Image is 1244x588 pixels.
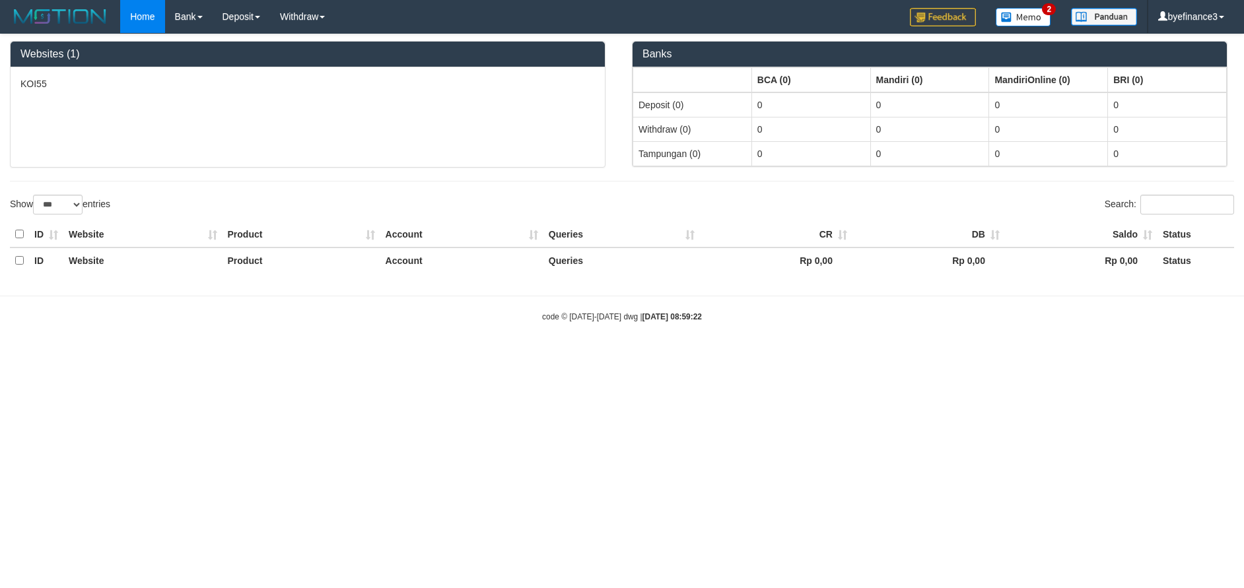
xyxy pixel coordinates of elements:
[1108,67,1227,92] th: Group: activate to sort column ascending
[1158,222,1234,247] th: Status
[700,222,852,247] th: CR
[870,92,989,117] td: 0
[1108,117,1227,141] td: 0
[1108,92,1227,117] td: 0
[996,8,1051,26] img: Button%20Memo.svg
[29,222,63,247] th: ID
[1042,3,1056,15] span: 2
[751,67,870,92] th: Group: activate to sort column ascending
[870,141,989,166] td: 0
[380,247,543,273] th: Account
[63,222,223,247] th: Website
[10,7,110,26] img: MOTION_logo.png
[989,92,1108,117] td: 0
[633,92,752,117] td: Deposit (0)
[63,247,223,273] th: Website
[20,48,595,60] h3: Websites (1)
[1108,141,1227,166] td: 0
[751,92,870,117] td: 0
[1005,247,1158,273] th: Rp 0,00
[543,247,700,273] th: Queries
[852,222,1005,247] th: DB
[642,48,1217,60] h3: Banks
[223,222,380,247] th: Product
[870,117,989,141] td: 0
[1158,247,1234,273] th: Status
[633,141,752,166] td: Tampungan (0)
[910,8,976,26] img: Feedback.jpg
[700,247,852,273] th: Rp 0,00
[543,222,700,247] th: Queries
[751,117,870,141] td: 0
[989,117,1108,141] td: 0
[1005,222,1158,247] th: Saldo
[642,312,702,321] strong: [DATE] 08:59:22
[20,77,595,90] p: KOI55
[989,141,1108,166] td: 0
[542,312,702,321] small: code © [DATE]-[DATE] dwg |
[870,67,989,92] th: Group: activate to sort column ascending
[1140,195,1234,214] input: Search:
[29,247,63,273] th: ID
[1105,195,1234,214] label: Search:
[852,247,1005,273] th: Rp 0,00
[10,195,110,214] label: Show entries
[380,222,543,247] th: Account
[751,141,870,166] td: 0
[633,117,752,141] td: Withdraw (0)
[223,247,380,273] th: Product
[989,67,1108,92] th: Group: activate to sort column ascending
[1071,8,1137,26] img: panduan.png
[33,195,83,214] select: Showentries
[633,67,752,92] th: Group: activate to sort column ascending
